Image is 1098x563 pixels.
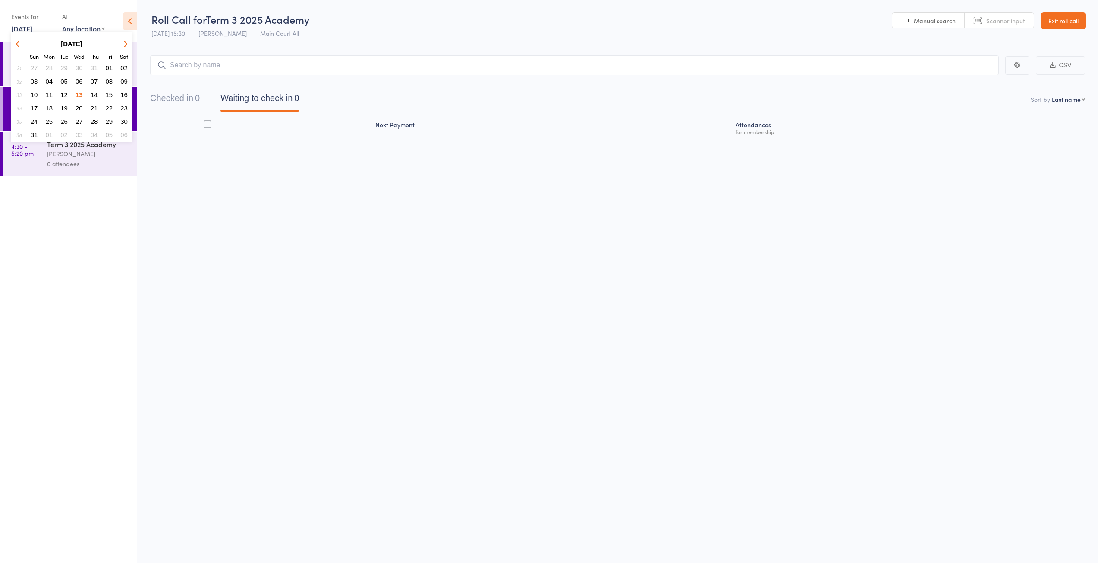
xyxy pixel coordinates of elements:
[60,53,69,60] small: Tuesday
[57,116,71,127] button: 26
[103,75,116,87] button: 08
[74,53,85,60] small: Wednesday
[103,129,116,141] button: 05
[1041,12,1086,29] a: Exit roll call
[88,62,101,74] button: 31
[61,40,82,47] strong: [DATE]
[31,78,38,85] span: 03
[120,131,128,138] span: 06
[46,118,53,125] span: 25
[150,89,200,112] button: Checked in0
[44,53,55,60] small: Monday
[31,64,38,72] span: 27
[195,93,200,103] div: 0
[28,75,41,87] button: 03
[117,102,131,114] button: 23
[260,29,299,38] span: Main Court All
[28,116,41,127] button: 24
[88,89,101,101] button: 14
[372,116,732,139] div: Next Payment
[43,116,56,127] button: 25
[28,102,41,114] button: 17
[91,64,98,72] span: 31
[3,132,137,176] a: 4:30 -5:20 pmTerm 3 2025 Academy[PERSON_NAME]0 attendees
[16,78,22,85] em: 32
[11,143,34,157] time: 4:30 - 5:20 pm
[88,102,101,114] button: 21
[151,29,185,38] span: [DATE] 15:30
[91,118,98,125] span: 28
[117,62,131,74] button: 02
[732,116,1085,139] div: Atten­dances
[62,9,105,24] div: At
[220,89,299,112] button: Waiting to check in0
[76,78,83,85] span: 06
[72,89,86,101] button: 13
[57,102,71,114] button: 19
[28,62,41,74] button: 27
[46,104,53,112] span: 18
[43,75,56,87] button: 04
[106,78,113,85] span: 08
[150,55,999,75] input: Search by name
[103,116,116,127] button: 29
[43,102,56,114] button: 18
[31,118,38,125] span: 24
[31,104,38,112] span: 17
[76,104,83,112] span: 20
[88,75,101,87] button: 07
[30,53,39,60] small: Sunday
[57,62,71,74] button: 29
[91,91,98,98] span: 14
[60,104,68,112] span: 19
[57,89,71,101] button: 12
[914,16,956,25] span: Manual search
[43,89,56,101] button: 11
[103,62,116,74] button: 01
[106,53,112,60] small: Friday
[91,78,98,85] span: 07
[47,149,129,159] div: [PERSON_NAME]
[120,64,128,72] span: 02
[31,131,38,138] span: 31
[72,129,86,141] button: 03
[151,12,206,26] span: Roll Call for
[60,131,68,138] span: 02
[106,104,113,112] span: 22
[76,118,83,125] span: 27
[28,129,41,141] button: 31
[60,91,68,98] span: 12
[3,42,137,86] a: 7:00 -7:50 amTerm 3 2025 Academy[PERSON_NAME]0 attendees
[91,104,98,112] span: 21
[16,91,22,98] em: 33
[16,118,22,125] em: 35
[88,116,101,127] button: 28
[57,129,71,141] button: 02
[120,78,128,85] span: 09
[206,12,309,26] span: Term 3 2025 Academy
[76,91,83,98] span: 13
[47,139,129,149] div: Term 3 2025 Academy
[76,64,83,72] span: 30
[47,159,129,169] div: 0 attendees
[72,116,86,127] button: 27
[76,131,83,138] span: 03
[91,131,98,138] span: 04
[60,78,68,85] span: 05
[117,75,131,87] button: 09
[103,89,116,101] button: 15
[46,131,53,138] span: 01
[103,102,116,114] button: 22
[106,131,113,138] span: 05
[60,64,68,72] span: 29
[60,118,68,125] span: 26
[11,9,53,24] div: Events for
[294,93,299,103] div: 0
[3,87,137,131] a: 3:30 -4:20 pmTerm 3 2025 Academy[PERSON_NAME]0 attendees
[72,62,86,74] button: 30
[43,62,56,74] button: 28
[31,91,38,98] span: 10
[1036,56,1085,75] button: CSV
[46,64,53,72] span: 28
[11,24,32,33] a: [DATE]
